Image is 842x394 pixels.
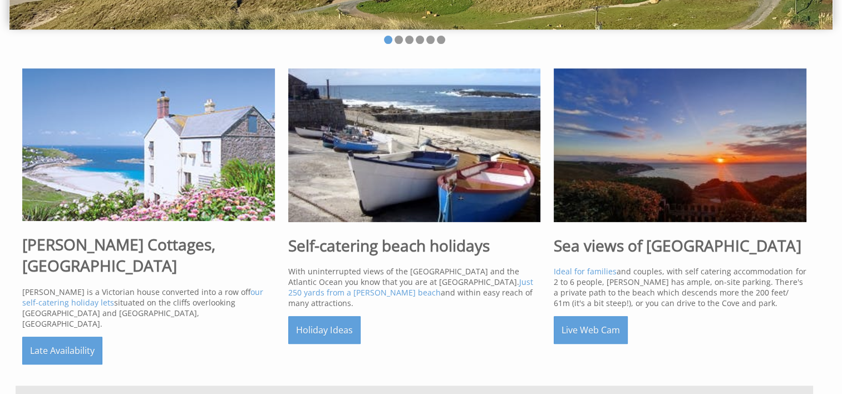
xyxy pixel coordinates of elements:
[554,235,806,256] h1: Sea views of [GEOGRAPHIC_DATA]
[22,234,275,276] h1: [PERSON_NAME] Cottages, [GEOGRAPHIC_DATA]
[554,266,617,277] a: Ideal for families
[22,287,275,329] p: [PERSON_NAME] is a Victorian house converted into a row of situated on the cliffs overlooking [GE...
[554,266,806,308] p: and couples, with self catering accommodation for 2 to 6 people, [PERSON_NAME] has ample, on-site...
[288,235,541,256] h1: Self-catering beach holidays
[22,337,102,365] a: Late Availability
[288,316,361,344] a: Holiday Ideas
[288,277,533,298] a: Just 250 yards from a [PERSON_NAME] beach
[554,316,628,344] a: Live Web Cam
[288,266,541,308] p: With uninterrupted views of the [GEOGRAPHIC_DATA] and the Atlantic Ocean you know that you are at...
[22,287,263,308] a: four self-catering holiday lets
